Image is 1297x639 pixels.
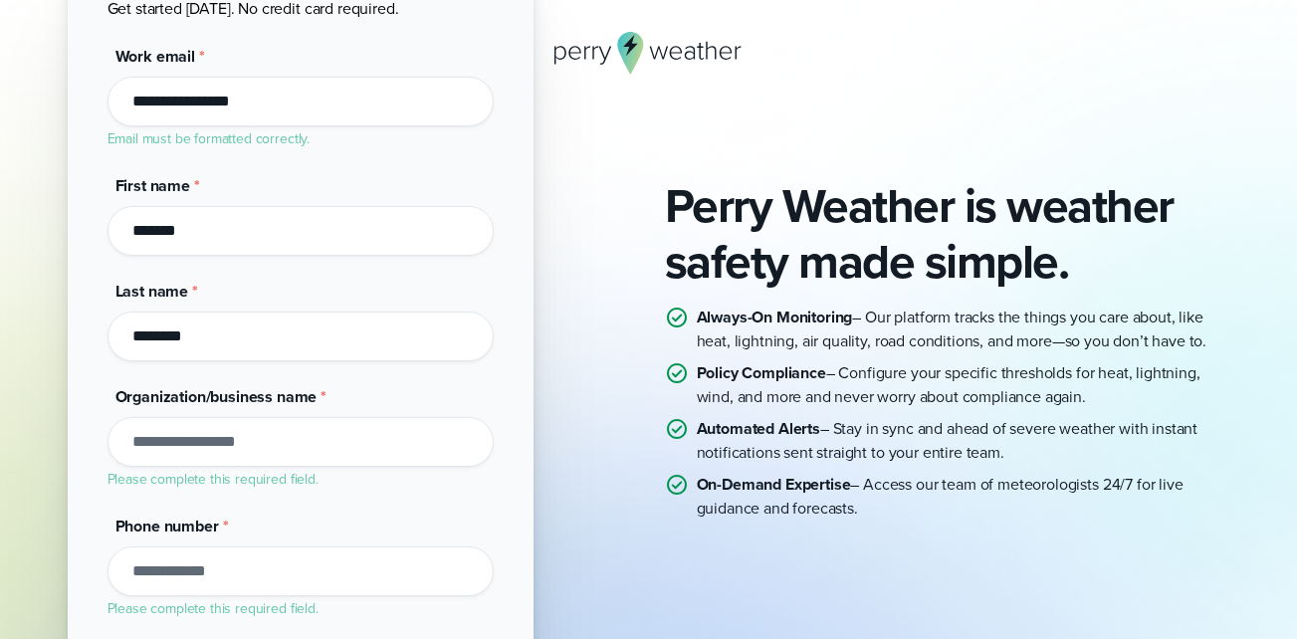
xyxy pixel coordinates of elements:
h2: Perry Weather is weather safety made simple. [665,178,1230,290]
label: Please complete this required field. [108,598,319,619]
span: Phone number [115,515,219,537]
strong: On-Demand Expertise [697,473,851,496]
p: – Our platform tracks the things you care about, like heat, lightning, air quality, road conditio... [697,306,1230,353]
p: – Access our team of meteorologists 24/7 for live guidance and forecasts. [697,473,1230,521]
strong: Always-On Monitoring [697,306,853,328]
strong: Automated Alerts [697,417,820,440]
span: First name [115,174,190,197]
span: Organization/business name [115,385,318,408]
label: Please complete this required field. [108,469,319,490]
p: – Stay in sync and ahead of severe weather with instant notifications sent straight to your entir... [697,417,1230,465]
strong: Policy Compliance [697,361,826,384]
span: Last name [115,280,189,303]
label: Email must be formatted correctly. [108,128,311,149]
p: – Configure your specific thresholds for heat, lightning, wind, and more and never worry about co... [697,361,1230,409]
